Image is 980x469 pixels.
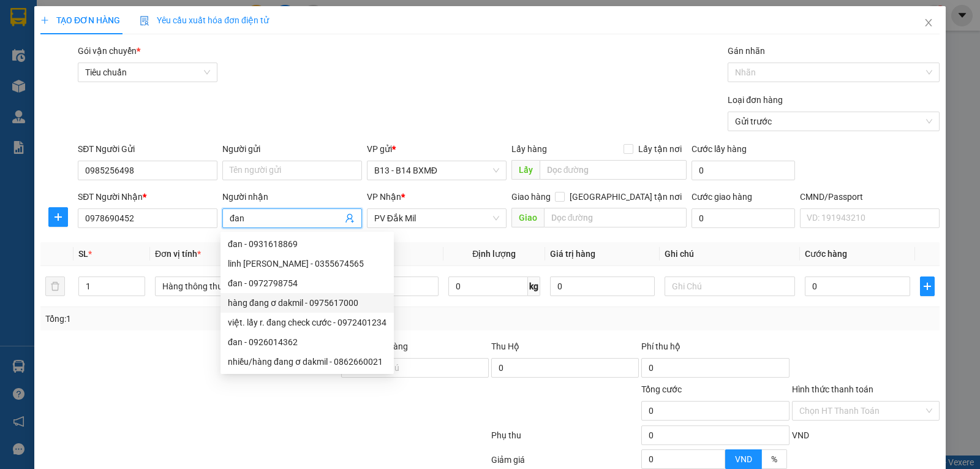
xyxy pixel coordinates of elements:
div: Phí thu hộ [641,340,789,358]
div: CMND/Passport [800,190,940,204]
div: nhiều/hàng đang ơ dakmil - 0862660021 [221,352,394,372]
img: icon [140,16,149,26]
div: nhiều/hàng đang ơ dakmil - 0862660021 [228,355,386,368]
span: SL [78,249,88,259]
span: Lấy hàng [511,144,547,154]
span: VP Nhận [367,192,401,202]
label: Cước giao hàng [692,192,752,202]
span: Đơn vị tính [155,249,201,259]
span: 15:27:32 [DATE] [116,55,173,64]
span: plus [40,16,49,25]
input: Dọc đường [540,160,687,180]
div: linh [PERSON_NAME] - 0355674565 [228,257,386,270]
span: B131410250552 [109,46,173,55]
strong: CÔNG TY TNHH [GEOGRAPHIC_DATA] 214 QL13 - P.26 - Q.BÌNH THẠNH - TP HCM 1900888606 [32,20,99,66]
div: linh đan - 0355674565 [221,254,394,273]
input: Ghi Chú [665,276,795,296]
input: Ghi chú đơn hàng [341,358,489,378]
div: SĐT Người Gửi [78,142,217,156]
div: việt. lấy r. đang check cước - 0972401234 [228,316,386,329]
span: Gói vận chuyển [78,46,140,56]
span: Tổng cước [641,384,682,394]
span: % [771,454,777,464]
span: Lấy tận nơi [633,142,687,156]
div: hàng đang ơ dakmil - 0975617000 [228,296,386,310]
span: [GEOGRAPHIC_DATA] tận nơi [565,190,687,204]
label: Cước lấy hàng [692,144,747,154]
span: VND [735,454,752,464]
span: plus [921,281,934,291]
button: plus [48,207,68,227]
div: đan - 0931618869 [228,237,386,251]
span: Hàng thông thường [162,277,291,296]
span: Cước hàng [805,249,847,259]
span: Giao hàng [511,192,551,202]
div: Phụ thu [490,429,640,450]
div: đan - 0931618869 [221,234,394,254]
th: Ghi chú [660,242,800,266]
span: B13 - B14 BXMĐ [374,161,499,180]
div: Người nhận [222,190,362,204]
input: 0 [550,276,655,296]
div: đan - 0926014362 [221,332,394,352]
span: VND [792,430,809,440]
img: logo [12,28,28,58]
span: Lấy [511,160,540,180]
label: Hình thức thanh toán [792,384,873,394]
span: Nơi gửi: [12,85,25,103]
span: Thu Hộ [491,341,519,351]
span: Yêu cầu xuất hóa đơn điện tử [140,15,269,25]
span: PV [PERSON_NAME] [123,86,170,99]
button: delete [45,276,65,296]
strong: BIÊN NHẬN GỬI HÀNG HOÁ [42,74,142,83]
span: kg [528,276,540,296]
div: SĐT Người Nhận [78,190,217,204]
span: plus [49,212,67,222]
div: đan - 0972798754 [221,273,394,293]
span: Định lượng [472,249,516,259]
div: Người gửi [222,142,362,156]
label: Gán nhãn [728,46,765,56]
span: Nơi nhận: [94,85,113,103]
span: close [924,18,933,28]
span: Giá trị hàng [550,249,595,259]
div: VP gửi [367,142,507,156]
div: hàng đang ơ dakmil - 0975617000 [221,293,394,313]
span: Tiêu chuẩn [85,63,210,82]
div: Tổng: 1 [45,312,379,326]
button: plus [920,276,935,296]
span: TẠO ĐƠN HÀNG [40,15,120,25]
span: Giao [511,208,544,227]
div: đan - 0926014362 [228,335,386,349]
input: Cước giao hàng [692,208,795,228]
span: user-add [345,213,355,223]
input: Dọc đường [544,208,687,227]
label: Loại đơn hàng [728,95,783,105]
span: PV Đắk Mil [374,209,499,227]
div: việt. lấy r. đang check cước - 0972401234 [221,313,394,332]
div: đan - 0972798754 [228,276,386,290]
button: Close [911,6,946,40]
input: Cước lấy hàng [692,161,795,180]
span: Gửi trước [735,112,932,131]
